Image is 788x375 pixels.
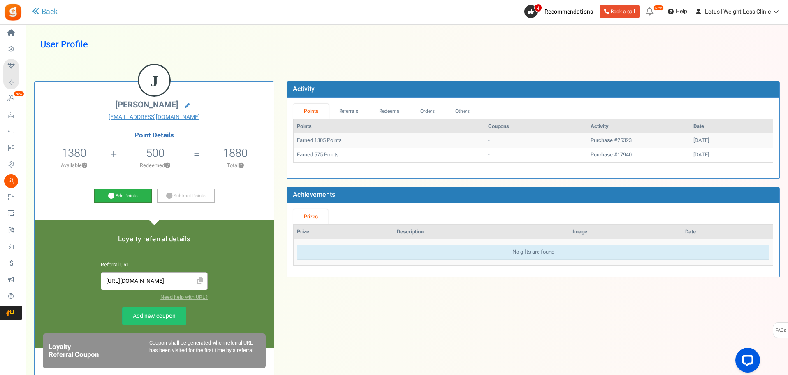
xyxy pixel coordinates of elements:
h5: 1880 [223,147,248,159]
b: Activity [293,84,315,94]
p: Redeemed [118,162,192,169]
td: Purchase #17940 [587,148,690,162]
figcaption: J [139,65,169,97]
span: [PERSON_NAME] [115,99,178,111]
span: Lotus | Weight Loss Clinic [705,7,771,16]
th: Image [569,225,682,239]
span: 4 [534,4,542,12]
h5: 500 [146,147,165,159]
div: No gifts are found [297,245,769,260]
h1: User Profile [40,33,774,56]
td: - [485,148,587,162]
th: Description [394,225,569,239]
span: FAQs [775,323,786,338]
a: Redeems [369,104,410,119]
a: Points [293,104,329,119]
a: Need help with URL? [160,293,208,301]
h6: Referral URL [101,262,208,268]
button: ? [239,163,244,168]
h4: Point Details [35,132,274,139]
p: Available [39,162,109,169]
h5: Loyalty referral details [43,235,266,243]
th: Prize [294,225,393,239]
a: New [3,92,22,106]
a: Add new coupon [122,307,186,325]
em: New [653,5,664,11]
a: Others [445,104,480,119]
div: [DATE] [693,137,769,144]
th: Points [294,119,485,134]
p: Total [201,162,270,169]
span: 1380 [62,145,86,161]
th: Date [682,225,773,239]
td: Earned 1305 Points [294,133,485,148]
th: Coupons [485,119,587,134]
td: - [485,133,587,148]
a: Subtract Points [157,189,215,203]
b: Achievements [293,190,335,200]
button: ? [82,163,87,168]
div: Coupon shall be generated when referral URL has been visited for the first time by a referral [144,339,260,363]
td: Earned 575 Points [294,148,485,162]
em: New [14,91,24,97]
span: Help [674,7,687,16]
button: ? [165,163,170,168]
span: Click to Copy [193,274,206,289]
a: Prizes [293,209,328,224]
a: Add Points [94,189,152,203]
a: Orders [410,104,445,119]
th: Date [690,119,773,134]
img: Gratisfaction [4,3,22,21]
td: Purchase #25323 [587,133,690,148]
a: 4 Recommendations [524,5,596,18]
span: Recommendations [545,7,593,16]
a: Referrals [329,104,369,119]
a: Book a call [600,5,640,18]
a: Help [665,5,691,18]
h6: Loyalty Referral Coupon [49,343,144,359]
a: [EMAIL_ADDRESS][DOMAIN_NAME] [41,113,268,121]
th: Activity [587,119,690,134]
div: [DATE] [693,151,769,159]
